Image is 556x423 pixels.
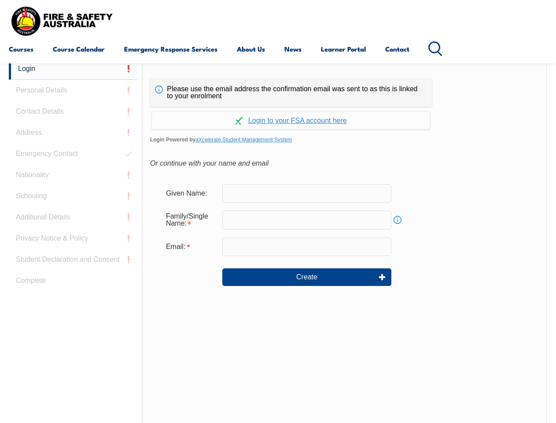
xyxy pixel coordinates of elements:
[321,38,366,59] a: Learner Portal
[9,58,137,80] a: Login
[9,38,33,59] a: Courses
[385,38,409,59] a: Contact
[150,133,539,146] span: Login Powered by
[150,78,432,107] div: Please use the email address the confirmation email was sent to as this is linked to your enrolment
[53,38,105,59] a: Course Calendar
[159,185,222,202] div: Given Name:
[159,208,222,232] div: Family/Single Name is required.
[150,157,539,170] div: Or continue with your name and email
[391,214,404,226] a: Info
[284,38,302,59] a: News
[195,137,292,143] a: aXcelerate Student Management System
[222,268,391,286] button: Create
[159,238,222,255] div: Email is required.
[237,38,265,59] a: About Us
[124,38,217,59] a: Emergency Response Services
[235,117,243,125] img: Log in withaxcelerate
